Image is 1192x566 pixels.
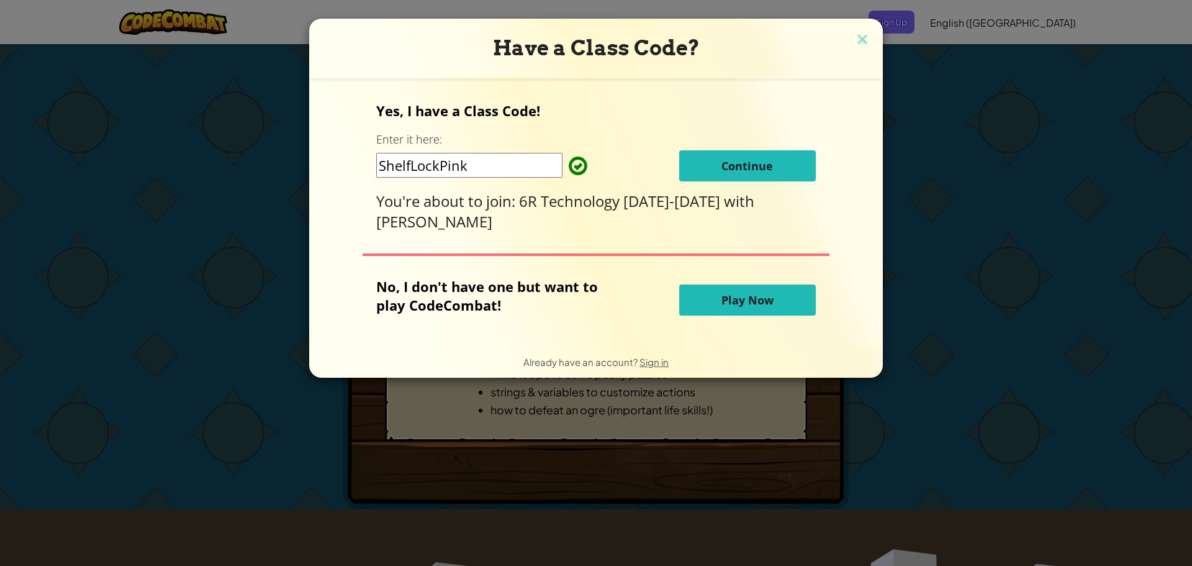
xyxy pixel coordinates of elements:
[376,101,815,120] p: Yes, I have a Class Code!
[679,285,816,316] button: Play Now
[376,191,519,211] span: You're about to join:
[679,150,816,181] button: Continue
[376,277,616,314] p: No, I don't have one but want to play CodeCombat!
[493,35,700,60] span: Have a Class Code?
[523,356,639,368] span: Already have an account?
[721,293,774,308] span: Play Now
[639,356,669,368] a: Sign in
[854,31,870,50] img: close icon
[724,191,754,211] span: with
[376,211,492,232] span: [PERSON_NAME]
[519,191,724,211] span: 6R Technology [DATE]-[DATE]
[721,158,773,173] span: Continue
[376,132,442,147] label: Enter it here:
